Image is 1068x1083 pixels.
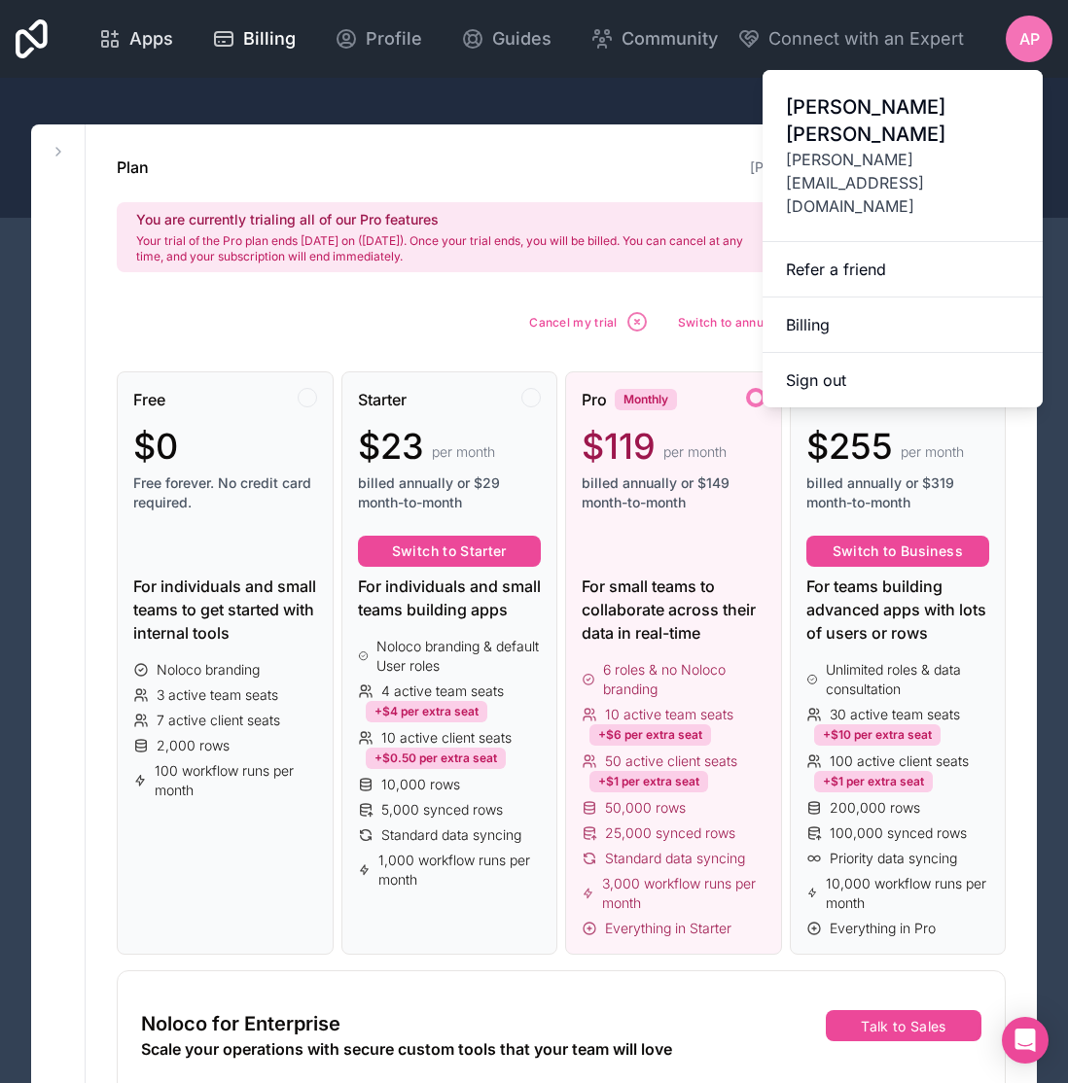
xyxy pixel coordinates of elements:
span: per month [901,442,964,462]
a: Community [575,17,733,60]
span: 100,000 synced rows [830,823,967,843]
span: Cancel my trial [529,315,618,330]
span: Starter [358,388,407,411]
span: 10,000 workflow runs per month [826,874,989,913]
span: 6 roles & no Noloco branding [603,660,765,699]
span: 3 active team seats [157,685,278,705]
button: Cancel my trial [522,303,656,340]
div: +$6 per extra seat [589,724,711,746]
span: 1,000 workflow runs per month [378,851,541,890]
span: Standard data syncing [381,825,521,845]
a: Apps [83,17,189,60]
div: Scale your operations with secure custom tools that your team will love [141,1037,701,1061]
span: $0 [133,427,178,466]
span: per month [663,442,727,462]
span: Pro [582,388,607,411]
span: billed annually or $319 month-to-month [806,473,990,512]
span: $255 [806,427,893,466]
div: For teams building advanced apps with lots of users or rows [806,575,990,645]
span: 200,000 rows [830,798,920,818]
span: 100 active client seats [830,751,969,771]
span: $23 [358,427,424,466]
span: [PERSON_NAME] [PERSON_NAME] [786,93,1019,148]
span: $119 [582,427,656,466]
span: Unlimited roles & data consultation [826,660,989,699]
button: Switch to Business [806,536,990,567]
span: Guides [492,25,552,52]
a: Billing [763,297,1043,353]
span: Free forever. No credit card required. [133,473,317,512]
div: For small teams to collaborate across their data in real-time [582,575,765,645]
span: Priority data syncing [830,849,957,868]
a: Guides [445,17,567,60]
span: 10 active client seats [381,728,512,748]
span: Noloco branding [157,660,260,680]
span: 30 active team seats [830,705,960,724]
span: Profile [366,25,422,52]
div: Open Intercom Messenger [1002,1017,1049,1064]
span: Standard data syncing [605,849,745,868]
button: Talk to Sales [826,1010,981,1041]
span: Everything in Starter [605,919,731,938]
a: Profile [319,17,438,60]
span: 25,000 synced rows [605,823,735,843]
span: Free [133,388,165,411]
span: billed annually or $149 month-to-month [582,473,765,512]
p: Your trial of the Pro plan ends [DATE] on ([DATE]). Once your trial ends, you will be billed. You... [136,233,753,264]
span: 2,000 rows [157,736,230,755]
span: Community [622,25,718,52]
div: +$1 per extra seat [589,771,708,792]
span: 7 active client seats [157,711,280,730]
span: 50 active client seats [605,751,737,771]
span: billed annually or $29 month-to-month [358,473,542,512]
a: Refer a friend [763,242,1043,297]
button: Connect with an Expert [737,25,964,52]
div: For individuals and small teams to get started with internal tools [133,575,317,645]
span: Noloco branding & default User roles [376,637,541,676]
span: Connect with an Expert [768,25,964,52]
button: Switch to annual plan [671,303,839,340]
span: Everything in Pro [830,919,936,938]
span: Billing [243,25,296,52]
span: 50,000 rows [605,798,686,818]
span: 4 active team seats [381,681,504,701]
span: 3,000 workflow runs per month [602,874,765,913]
div: +$0.50 per extra seat [366,748,506,769]
h2: You are currently trialing all of our Pro features [136,210,753,229]
span: [PERSON_NAME][EMAIL_ADDRESS][DOMAIN_NAME] [786,148,1019,218]
span: AP [1019,27,1040,51]
div: +$1 per extra seat [814,771,933,792]
div: For individuals and small teams building apps [358,575,542,621]
span: per month [432,442,495,462]
button: Switch to Starter [358,536,542,567]
span: Apps [129,25,173,52]
button: Sign out [763,353,1043,407]
span: Switch to annual plan [678,315,801,330]
h1: Plan [117,156,149,179]
a: [PERSON_NAME]-workspace [750,158,945,175]
span: 10,000 rows [381,775,460,794]
span: 5,000 synced rows [381,800,503,820]
span: Noloco for Enterprise [141,1010,340,1037]
div: Monthly [615,389,677,410]
span: 10 active team seats [605,705,733,724]
div: +$4 per extra seat [366,701,487,722]
span: 100 workflow runs per month [155,761,316,800]
div: +$10 per extra seat [814,724,941,746]
a: Billing [196,17,311,60]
